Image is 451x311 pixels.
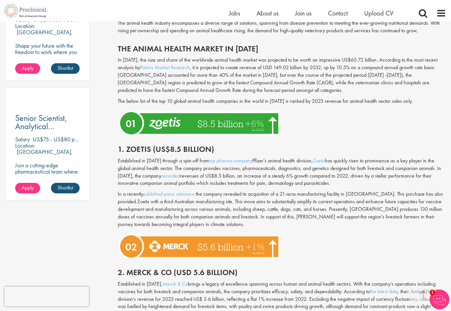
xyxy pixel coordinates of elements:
h2: The Animal Health Market in [DATE] [118,44,446,53]
a: Apply [15,183,40,193]
a: Contact [328,9,348,17]
span: Senior Scientist, Analytical Chemistry [15,112,67,140]
a: Shortlist [51,183,80,193]
p: In a recently – the company revealed its acquisition of a 21-acre manufacturing facility in [GEOG... [118,190,446,228]
p: The below list of the top 10 global animal health companies in the world in [DATE] is ranked by 2... [118,98,446,105]
p: [GEOGRAPHIC_DATA], [GEOGRAPHIC_DATA] [15,28,73,42]
p: US$75 - US$80 per hour [33,135,90,143]
a: Join us [295,9,312,17]
h2: 2. Merck & Co (USD 5.6 billion) [118,268,446,277]
a: Merck & Co [163,280,188,287]
span: Location: [15,22,35,30]
span: Location: [15,142,35,149]
a: the latest data [370,288,398,295]
a: top pharma company [209,157,252,164]
a: Senior Scientist, Analytical Chemistry [15,114,80,130]
a: published press release [143,190,191,197]
a: Jobs [229,9,240,17]
iframe: reCAPTCHA [5,287,89,306]
span: 1 [430,290,435,295]
span: Apply [22,184,34,191]
span: Apply [22,65,34,71]
p: [GEOGRAPHIC_DATA], [GEOGRAPHIC_DATA] [15,148,73,162]
p: The animal health industry encompasses a diverse range of solutions, spanning from disease preven... [118,19,446,35]
a: Zoetis [313,157,325,164]
img: Chatbot [430,290,449,309]
p: Established in [DATE] through a spin-off from Pfizer's animal health division, has quickly risen ... [118,157,446,187]
a: recorded [161,172,180,179]
p: In [DATE], the size and share of the worldwide animal health market was projected to be worth an ... [118,56,446,94]
p: Shape your future with the freedom to work where you thrive! Join our client with this Director p... [15,42,80,74]
p: Join a cutting-edge pharmaceutical team where your passion for chemistry will help shape the futu... [15,162,80,193]
h2: 1. Zoetis (US$8.5 billion) [118,145,446,154]
a: Shortlist [51,63,80,74]
a: Upload CV [364,9,393,17]
a: Apply [15,63,40,74]
a: Polaris Market Research [140,64,190,71]
a: About us [257,9,279,17]
span: Salary [15,135,30,143]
